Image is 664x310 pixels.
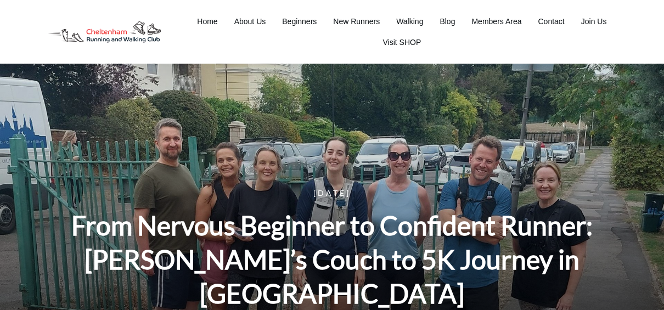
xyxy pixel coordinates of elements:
[197,14,217,29] a: Home
[39,13,171,51] img: Decathlon
[313,188,351,198] span: [DATE]
[71,210,593,309] span: From Nervous Beginner to Confident Runner: [PERSON_NAME]’s Couch to 5K Journey in [GEOGRAPHIC_DATA]
[440,14,455,29] a: Blog
[396,14,423,29] a: Walking
[382,35,421,50] a: Visit SHOP
[581,14,607,29] a: Join Us
[282,14,317,29] a: Beginners
[538,14,565,29] a: Contact
[234,14,266,29] a: About Us
[333,14,380,29] a: New Runners
[471,14,521,29] a: Members Area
